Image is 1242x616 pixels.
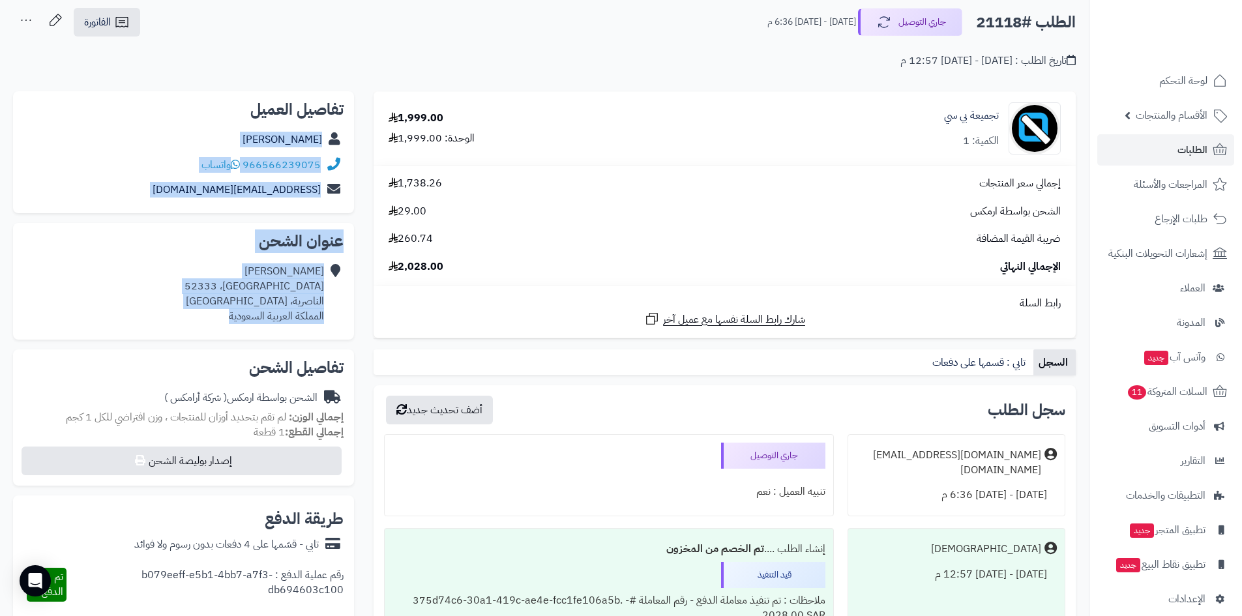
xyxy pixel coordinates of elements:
[285,424,344,440] strong: إجمالي القطع:
[389,259,443,274] span: 2,028.00
[666,541,764,557] b: تم الخصم من المخزون
[944,108,999,123] a: تجميعة بي سي
[1000,259,1061,274] span: الإجمالي النهائي
[1115,555,1205,574] span: تطبيق نقاط البيع
[254,424,344,440] small: 1 قطعة
[1097,342,1234,373] a: وآتس آبجديد
[931,542,1041,557] div: [DEMOGRAPHIC_DATA]
[386,396,493,424] button: أضف تحديث جديد
[389,176,442,191] span: 1,738.26
[1130,523,1154,538] span: جديد
[1143,348,1205,366] span: وآتس آب
[1097,549,1234,580] a: تطبيق نقاط البيعجديد
[1155,210,1207,228] span: طلبات الإرجاع
[1136,106,1207,125] span: الأقسام والمنتجات
[1097,445,1234,477] a: التقارير
[1097,514,1234,546] a: تطبيق المتجرجديد
[767,16,856,29] small: [DATE] - [DATE] 6:36 م
[243,132,322,147] a: [PERSON_NAME]
[1108,244,1207,263] span: إشعارات التحويلات البنكية
[900,53,1076,68] div: تاريخ الطلب : [DATE] - [DATE] 12:57 م
[1097,307,1234,338] a: المدونة
[164,390,227,405] span: ( شركة أرامكس )
[721,443,825,469] div: جاري التوصيل
[1097,583,1234,615] a: الإعدادات
[1159,72,1207,90] span: لوحة التحكم
[1097,411,1234,442] a: أدوات التسويق
[1180,279,1205,297] span: العملاء
[856,562,1057,587] div: [DATE] - [DATE] 12:57 م
[1128,385,1146,400] span: 11
[1097,169,1234,200] a: المراجعات والأسئلة
[23,233,344,249] h2: عنوان الشحن
[988,402,1065,418] h3: سجل الطلب
[389,111,443,126] div: 1,999.00
[392,479,825,505] div: تنبيه العميل : نعم
[289,409,344,425] strong: إجمالي الوزن:
[1097,376,1234,407] a: السلات المتروكة11
[153,182,321,198] a: [EMAIL_ADDRESS][DOMAIN_NAME]
[389,131,475,146] div: الوحدة: 1,999.00
[977,231,1061,246] span: ضريبة القيمة المضافة
[23,102,344,117] h2: تفاصيل العميل
[23,360,344,375] h2: تفاصيل الشحن
[67,568,344,602] div: رقم عملية الدفع : b079eeff-e5b1-4bb7-a7f3-db694603c100
[201,157,240,173] a: واتساب
[243,157,321,173] a: 966566239075
[644,311,805,327] a: شارك رابط السلة نفسها مع عميل آخر
[970,204,1061,219] span: الشحن بواسطة ارمكس
[979,176,1061,191] span: إجمالي سعر المنتجات
[1181,452,1205,470] span: التقارير
[1127,383,1207,401] span: السلات المتروكة
[1134,175,1207,194] span: المراجعات والأسئلة
[1153,35,1230,63] img: logo-2.png
[1097,272,1234,304] a: العملاء
[1149,417,1205,435] span: أدوات التسويق
[20,565,51,596] div: Open Intercom Messenger
[927,349,1033,375] a: تابي : قسمها على دفعات
[858,8,962,36] button: جاري التوصيل
[1177,314,1205,332] span: المدونة
[856,482,1057,508] div: [DATE] - [DATE] 6:36 م
[963,134,999,149] div: الكمية: 1
[1097,238,1234,269] a: إشعارات التحويلات البنكية
[22,447,342,475] button: إصدار بوليصة الشحن
[1126,486,1205,505] span: التطبيقات والخدمات
[164,390,318,405] div: الشحن بواسطة ارمكس
[1144,351,1168,365] span: جديد
[379,296,1071,311] div: رابط السلة
[84,14,111,30] span: الفاتورة
[1097,203,1234,235] a: طلبات الإرجاع
[1033,349,1076,375] a: السجل
[1177,141,1207,159] span: الطلبات
[1116,558,1140,572] span: جديد
[389,231,433,246] span: 260.74
[1097,65,1234,96] a: لوحة التحكم
[134,537,319,552] div: تابي - قسّمها على 4 دفعات بدون رسوم ولا فوائد
[1168,590,1205,608] span: الإعدادات
[42,569,63,600] span: تم الدفع
[74,8,140,37] a: الفاتورة
[265,511,344,527] h2: طريقة الدفع
[1129,521,1205,539] span: تطبيق المتجر
[66,409,286,425] span: لم تقم بتحديد أوزان للمنتجات ، وزن افتراضي للكل 1 كجم
[185,264,324,323] div: [PERSON_NAME] [GEOGRAPHIC_DATA]، 52333 الناصرية، [GEOGRAPHIC_DATA] المملكة العربية السعودية
[1097,134,1234,166] a: الطلبات
[389,204,426,219] span: 29.00
[856,448,1041,478] div: [DOMAIN_NAME][EMAIL_ADDRESS][DOMAIN_NAME]
[1097,480,1234,511] a: التطبيقات والخدمات
[721,562,825,588] div: قيد التنفيذ
[1009,102,1060,154] img: no_image-90x90.png
[976,9,1076,36] h2: الطلب #21118
[663,312,805,327] span: شارك رابط السلة نفسها مع عميل آخر
[392,536,825,562] div: إنشاء الطلب ....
